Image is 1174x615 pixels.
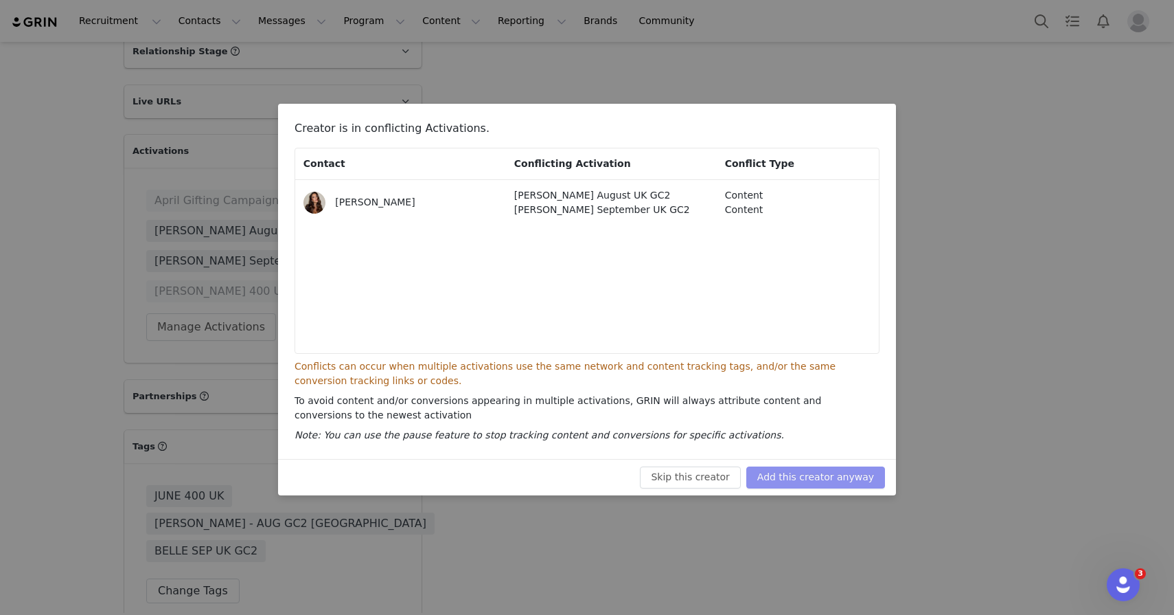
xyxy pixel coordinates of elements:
span: Contact [303,158,345,169]
body: Rich Text Area. Press ALT-0 for help. [11,11,564,26]
button: Add this creator anyway [746,467,885,489]
p: [PERSON_NAME] August UK GC2 [514,188,706,203]
p: Content [725,203,868,217]
span: Conflict Type [725,158,794,169]
h3: Creator is in conflicting Activations. [295,120,879,142]
p: Conflicts can occur when multiple activations use the same network and content tracking tags, and... [295,359,879,388]
p: Content [725,188,868,203]
p: [PERSON_NAME] September UK GC2 [514,203,706,217]
p: Note: You can use the pause feature to stop tracking content and conversions for specific activat... [295,428,879,443]
span: [PERSON_NAME] [335,197,415,208]
button: Skip this creator [640,467,740,489]
img: 3367de11-0aec-4c37-bf1f-d084fcd4c950.jpg [303,192,325,214]
span: Conflicting Activation [514,158,631,169]
span: 3 [1135,568,1146,579]
p: To avoid content and/or conversions appearing in multiple activations, GRIN will always attribute... [295,394,879,423]
iframe: Intercom live chat [1107,568,1140,601]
